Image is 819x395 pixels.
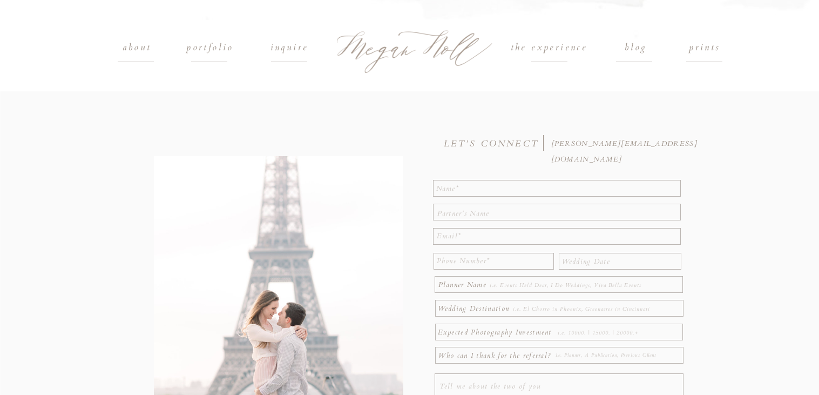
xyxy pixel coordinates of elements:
[444,136,543,148] h3: LET'S CONNECT
[438,348,555,361] p: Who can I thank for the referral?
[438,277,489,293] p: Planner Name
[551,136,702,145] a: [PERSON_NAME][EMAIL_ADDRESS][DOMAIN_NAME]
[490,40,609,56] a: the experience
[438,325,556,337] p: Expected Photography Investment
[438,301,510,313] p: Wedding Destination
[112,40,162,56] a: about
[174,40,247,56] a: portfolio
[680,40,730,56] a: prints
[600,40,673,56] a: blog
[253,40,326,56] a: Inquire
